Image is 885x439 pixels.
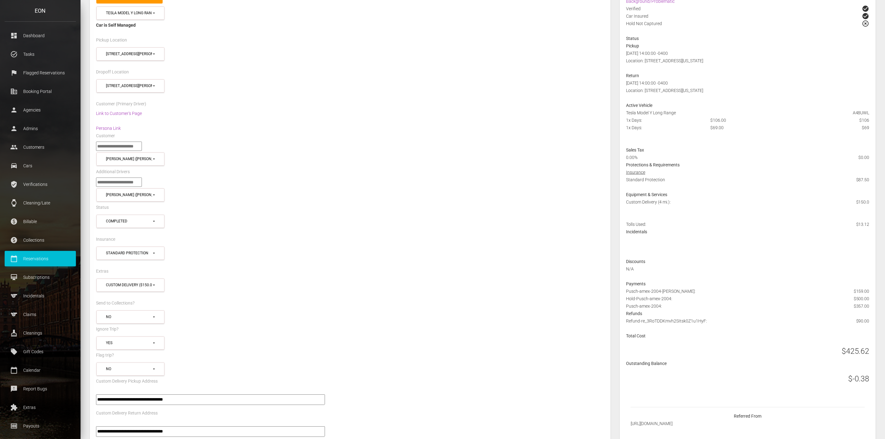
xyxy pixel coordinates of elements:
[626,170,645,175] u: Insurance
[862,5,870,12] span: check_circle
[856,317,870,325] span: $90.00
[860,116,870,124] span: $106
[106,251,152,256] div: Standard Protection
[626,222,646,227] span: Tolls Used:
[626,147,644,152] strong: Sales Tax
[9,105,71,115] p: Agencies
[626,81,703,93] span: [DATE] 14:00:00 -0400 Location: [STREET_ADDRESS][US_STATE]
[5,344,76,359] a: local_offer Gift Codes
[626,311,642,316] strong: Refunds
[856,221,870,228] span: $13.12
[854,295,870,302] span: $500.00
[621,317,874,332] div: Refund-re_3RoTDDKmvh2SItsk0Z1u1HyF:
[96,79,164,93] button: 45-50 Davis St (11101)
[5,65,76,81] a: flag Flagged Reservations
[96,352,114,358] label: Flag trip?
[621,116,706,124] div: 1x Days:
[106,367,152,372] div: No
[5,325,76,341] a: cleaning_services Cleanings
[5,158,76,173] a: drive_eta Cars
[734,414,762,419] strong: Referred From
[626,51,703,63] span: [DATE] 14:00:00 -0400 Location: [STREET_ADDRESS][US_STATE]
[621,109,874,116] div: Tesla Model Y Long Range
[96,279,164,292] button: Custom Delivery ($150.0)
[106,219,152,224] div: Completed
[96,300,135,306] label: Send to Collections?
[96,101,146,107] label: Customer (Primary Driver)
[626,162,680,167] strong: Protections & Requirements
[96,215,164,228] button: Completed
[9,87,71,96] p: Booking Portal
[96,111,142,116] a: Link to Customer's Page
[96,326,119,332] label: Ignore Trip?
[9,366,71,375] p: Calendar
[854,302,870,310] span: $357.00
[626,200,671,204] span: Custom Delivery (4 mi.):
[626,43,639,48] strong: Pickup
[626,281,646,286] strong: Payments
[5,418,76,434] a: money Payouts
[96,152,164,166] button: Gretchen Pusch (gretchen.pusch@gmail.com)
[621,20,874,35] div: Hold Not Captured
[96,236,115,243] label: Insurance
[5,232,76,248] a: paid Collections
[626,333,646,338] strong: Total Cost
[96,247,164,260] button: Standard Protection
[96,410,158,416] label: Custom Delivery Return Address
[9,50,71,59] p: Tasks
[96,21,604,29] div: Car is Self Managed
[9,161,71,170] p: Cars
[96,188,164,202] button: Gretchen Pusch (gretchen.pusch@gmail.com)
[5,288,76,304] a: sports Incidentals
[106,283,152,288] div: Custom Delivery ($150.0)
[5,214,76,229] a: paid Billable
[5,195,76,211] a: watch Cleaning/Late
[5,102,76,118] a: person Agencies
[862,124,870,131] span: $69
[626,229,647,234] strong: Incidentals
[9,328,71,338] p: Cleanings
[621,288,874,310] div: Pusch-amex-2004-[PERSON_NAME]: Hold-Pusch-amex-2004: Pusch-amex-2004:
[706,116,790,124] div: $106.00
[859,154,870,161] span: $0.00
[621,176,874,191] div: Standard Protection
[96,362,164,376] button: No
[106,51,152,57] div: [STREET_ADDRESS][PERSON_NAME]
[626,259,645,264] strong: Discounts
[9,68,71,77] p: Flagged Reservations
[106,83,152,89] div: [STREET_ADDRESS][PERSON_NAME]
[5,400,76,415] a: extension Extras
[9,31,71,40] p: Dashboard
[621,265,874,280] div: N/A
[9,421,71,431] p: Payouts
[854,288,870,295] span: $159.00
[856,198,870,206] span: $150.0
[106,192,152,198] div: [PERSON_NAME] ([PERSON_NAME][EMAIL_ADDRESS][PERSON_NAME][DOMAIN_NAME])
[856,176,870,183] span: $87.50
[626,361,667,366] strong: Outstanding Balance
[5,362,76,378] a: calendar_today Calendar
[5,381,76,397] a: feedback Report Bugs
[5,177,76,192] a: verified_user Verifications
[106,340,152,346] div: Yes
[96,169,130,175] label: Additional Drivers
[106,11,152,16] div: Tesla Model Y Long Range (A48UWL in 11101)
[621,124,706,131] div: 1x Days:
[96,69,129,75] label: Dropoff Location
[9,254,71,263] p: Reservations
[106,314,152,320] div: No
[96,310,164,324] button: No
[96,268,108,274] label: Extras
[9,198,71,208] p: Cleaning/Late
[706,124,790,131] div: $69.00
[9,273,71,282] p: Subscriptions
[96,378,158,384] label: Custom Delivery Pickup Address
[9,217,71,226] p: Billable
[626,103,652,108] strong: Active Vehicle
[9,124,71,133] p: Admins
[9,310,71,319] p: Claims
[9,180,71,189] p: Verifications
[5,251,76,266] a: calendar_today Reservations
[621,154,790,161] div: 0.00%
[621,12,874,20] div: Car Insured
